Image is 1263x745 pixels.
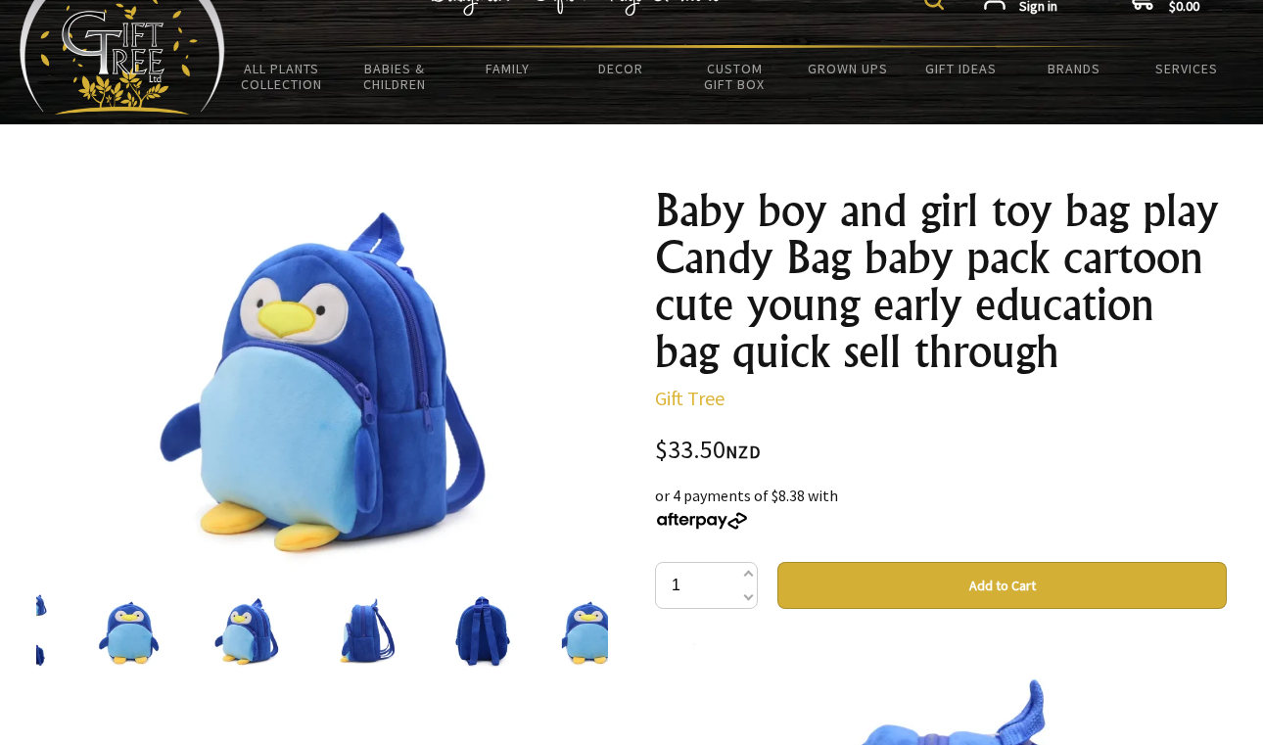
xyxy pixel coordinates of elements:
[904,48,1017,89] a: Gift Ideas
[562,593,636,668] img: Baby boy and girl toy bag play Candy Bag baby pack cartoon cute young early education bag quick s...
[131,187,512,568] img: Baby boy and girl toy bag play Candy Bag baby pack cartoon cute young early education bag quick s...
[655,512,749,530] img: Afterpay
[451,48,565,89] a: Family
[1017,48,1131,89] a: Brands
[791,48,905,89] a: Grown Ups
[655,438,1227,464] div: $33.50
[327,593,401,668] img: Baby boy and girl toy bag play Candy Bag baby pack cartoon cute young early education bag quick s...
[339,48,452,105] a: Babies & Children
[92,593,166,668] img: Baby boy and girl toy bag play Candy Bag baby pack cartoon cute young early education bag quick s...
[655,484,1227,531] div: or 4 payments of $8.38 with
[444,593,519,668] img: Baby boy and girl toy bag play Candy Bag baby pack cartoon cute young early education bag quick s...
[777,562,1227,609] button: Add to Cart
[678,48,791,105] a: Custom Gift Box
[725,441,761,463] span: NZD
[225,48,339,105] a: All Plants Collection
[655,386,725,410] a: Gift Tree
[210,593,284,668] img: Baby boy and girl toy bag play Candy Bag baby pack cartoon cute young early education bag quick s...
[565,48,678,89] a: Decor
[655,187,1227,375] h1: Baby boy and girl toy bag play Candy Bag baby pack cartoon cute young early education bag quick s...
[1131,48,1244,89] a: Services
